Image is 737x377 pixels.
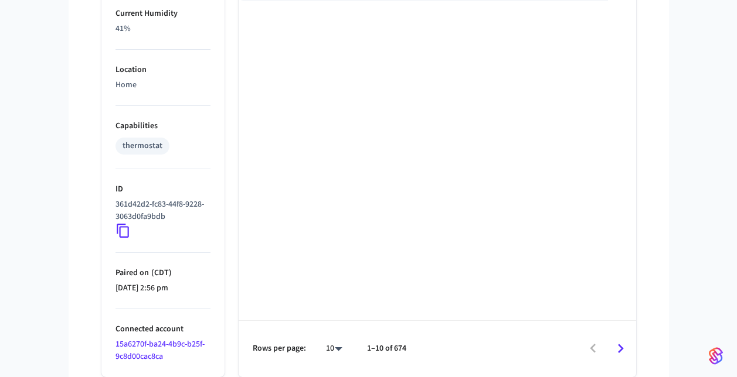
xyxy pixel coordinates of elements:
p: 41% [116,23,210,35]
img: SeamLogoGradient.69752ec5.svg [709,347,723,365]
p: Location [116,64,210,76]
p: 1–10 of 674 [367,342,406,355]
p: Current Humidity [116,8,210,20]
div: 10 [320,340,348,357]
p: Paired on [116,267,210,279]
p: [DATE] 2:56 pm [116,282,210,294]
button: Go to next page [607,335,634,362]
span: ( CDT ) [149,267,172,279]
div: thermostat [123,140,162,152]
p: 361d42d2-fc83-44f8-9228-3063d0fa9bdb [116,198,206,223]
a: 15a6270f-ba24-4b9c-b25f-9c8d00cac8ca [116,338,205,362]
p: ID [116,183,210,196]
p: Capabilities [116,120,210,132]
p: Rows per page: [253,342,306,355]
p: Connected account [116,323,210,335]
p: Home [116,79,210,91]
